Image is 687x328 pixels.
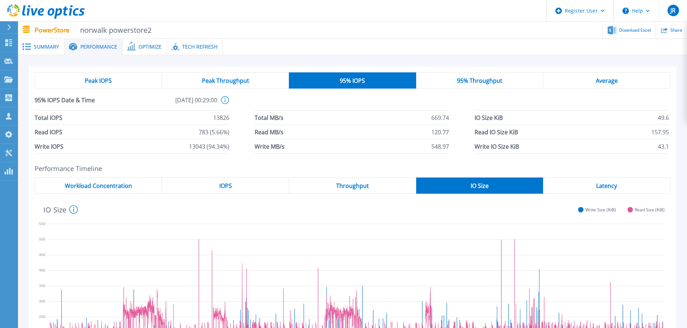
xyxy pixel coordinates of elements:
[182,44,217,49] span: Tech Refresh
[658,139,669,153] span: 43.1
[35,26,152,34] p: PowerStore
[651,125,669,139] span: 157.95
[199,125,229,139] span: 783 (5.66%)
[431,111,449,125] span: 669.74
[255,139,285,153] span: Write MB/s
[635,207,665,212] span: Read Size (KiB)
[431,125,449,139] span: 120.77
[80,44,117,49] span: Performance
[138,44,162,49] span: Optimize
[336,183,369,189] span: Throughput
[619,28,651,32] span: Download Excel
[475,139,519,153] span: Write IO Size KiB
[471,183,489,189] span: IO Size
[475,125,518,139] span: Read IO Size KiB
[202,78,249,84] span: Peak Throughput
[35,96,126,110] span: 95% IOPS Date & Time
[670,8,675,13] span: JR
[35,139,63,153] span: Write IOPS
[475,111,503,125] span: IO Size KiB
[431,139,449,153] span: 548.97
[340,78,365,84] span: 95% IOPS
[39,314,45,319] text: 250
[255,111,283,125] span: Total MB/s
[85,78,112,84] span: Peak IOPS
[75,26,152,34] span: norwalk powerstore2
[457,78,502,84] span: 95% Throughput
[35,111,62,125] span: Total IOPS
[219,183,232,189] span: IOPS
[670,28,682,32] span: Share
[35,125,62,139] span: Read IOPS
[34,44,59,49] span: Summary
[213,111,229,125] span: 13826
[585,207,616,212] span: Write Size (KiB)
[255,125,283,139] span: Read MB/s
[39,237,45,242] text: 500
[658,111,669,125] span: 49.6
[39,268,45,273] text: 400
[39,252,45,257] text: 450
[39,298,45,304] text: 300
[39,283,45,288] text: 350
[126,96,217,110] span: [DATE] 00:29:00
[35,165,670,172] h2: Performance Timeline
[596,78,618,84] span: Average
[65,183,132,189] span: Workload Concentration
[43,205,78,214] h4: IO Size
[189,139,229,153] span: 13043 (94.34%)
[596,183,617,189] span: Latency
[39,221,45,226] text: 550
